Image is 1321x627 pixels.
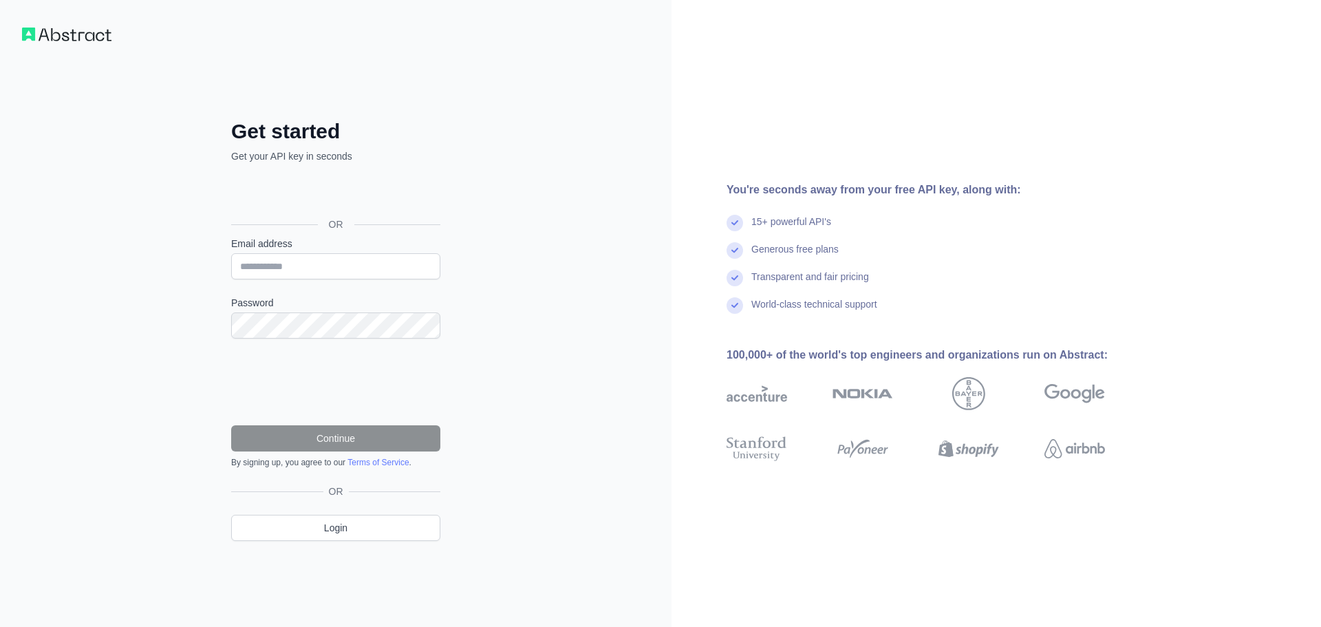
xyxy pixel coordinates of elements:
span: OR [323,485,349,498]
div: You're seconds away from your free API key, along with: [727,182,1149,198]
img: check mark [727,215,743,231]
img: google [1044,377,1105,410]
div: By signing up, you agree to our . [231,457,440,468]
div: World-class technical support [751,297,877,325]
button: Continue [231,425,440,451]
div: 100,000+ of the world's top engineers and organizations run on Abstract: [727,347,1149,363]
img: check mark [727,270,743,286]
span: OR [318,217,354,231]
p: Get your API key in seconds [231,149,440,163]
img: Workflow [22,28,111,41]
iframe: reCAPTCHA [231,355,440,409]
img: accenture [727,377,787,410]
div: 15+ powerful API's [751,215,831,242]
label: Password [231,296,440,310]
img: bayer [952,377,985,410]
div: Transparent and fair pricing [751,270,869,297]
label: Email address [231,237,440,251]
img: nokia [833,377,893,410]
img: stanford university [727,434,787,464]
a: Terms of Service [347,458,409,467]
h2: Get started [231,119,440,144]
img: check mark [727,297,743,314]
iframe: Sign in with Google Button [224,178,444,209]
img: airbnb [1044,434,1105,464]
a: Login [231,515,440,541]
div: Generous free plans [751,242,839,270]
img: shopify [938,434,999,464]
img: payoneer [833,434,893,464]
img: check mark [727,242,743,259]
